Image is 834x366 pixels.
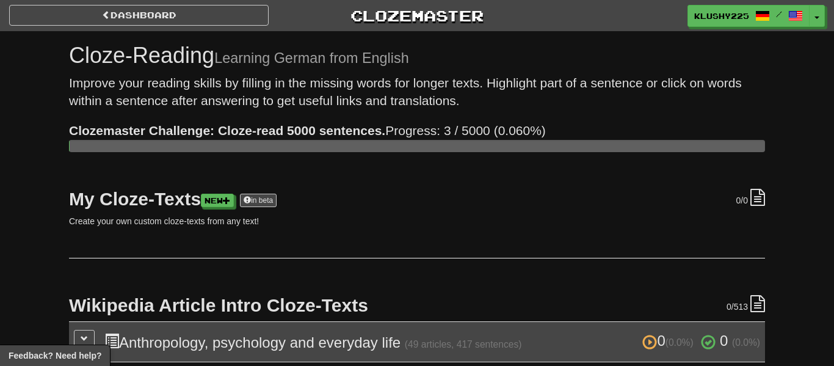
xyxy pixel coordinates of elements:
h3: Anthropology, psychology and everyday life [104,333,760,351]
span: Open feedback widget [9,350,101,362]
span: 0 [736,196,741,205]
span: / [776,10,782,18]
strong: Clozemaster Challenge: Cloze-read 5000 sentences. [69,123,385,137]
div: /0 [736,189,765,207]
span: 0 [642,332,697,349]
small: (49 articles, 417 sentences) [405,339,522,350]
span: 0 [720,332,728,349]
a: New [201,194,234,207]
a: klushy225 / [687,5,810,27]
h2: Wikipedia Article Intro Cloze-Texts [69,295,765,315]
a: Dashboard [9,5,269,26]
small: Learning German from English [214,50,409,66]
p: Create your own custom cloze-texts from any text! [69,215,765,227]
div: /513 [727,295,765,313]
a: in beta [240,194,277,207]
h1: Cloze-Reading [69,43,765,68]
small: (0.0%) [732,337,760,348]
span: 0 [727,302,731,312]
span: klushy225 [694,10,749,21]
a: Clozemaster [287,5,546,26]
h2: My Cloze-Texts [69,189,765,209]
p: Improve your reading skills by filling in the missing words for longer texts. Highlight part of a... [69,74,765,110]
small: (0.0%) [665,337,694,348]
span: Progress: 3 / 5000 (0.060%) [69,123,546,137]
